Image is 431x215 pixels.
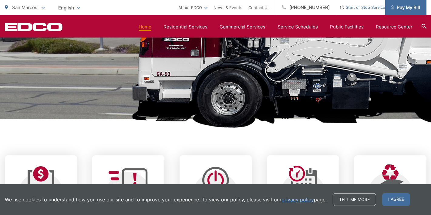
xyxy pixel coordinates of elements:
a: Service Schedules [278,23,318,31]
span: Pay My Bill [391,4,420,11]
a: News & Events [214,4,242,11]
a: EDCD logo. Return to the homepage. [5,23,62,31]
a: privacy policy [281,196,314,203]
a: Contact Us [248,4,270,11]
a: About EDCO [178,4,207,11]
a: Home [139,23,151,31]
a: Resource Center [376,23,412,31]
p: We use cookies to understand how you use our site and to improve your experience. To view our pol... [5,196,327,203]
a: Public Facilities [330,23,364,31]
a: Residential Services [163,23,207,31]
a: Commercial Services [220,23,265,31]
span: San Marcos [12,5,37,10]
span: English [54,2,84,13]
